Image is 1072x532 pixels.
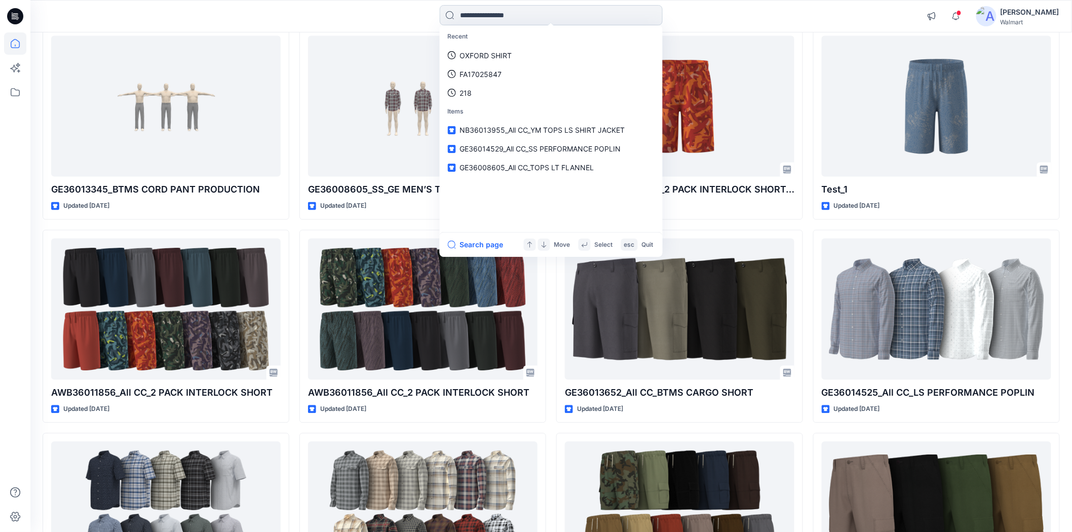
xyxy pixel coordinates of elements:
p: AWB36011856_All CC_2 PACK INTERLOCK SHORT [308,386,538,400]
a: GE36013652_All CC_BTMS CARGO SHORT [565,239,794,379]
p: Updated [DATE] [63,201,109,212]
p: 218 [460,88,472,98]
p: GE36013345_BTMS CORD PANT PRODUCTION [51,183,281,197]
a: AWB36011856_All CC_2 PACK INTERLOCK SHORT [308,239,538,379]
a: Test_1 [822,36,1051,177]
p: Updated [DATE] [834,404,880,415]
p: GE36013652_All CC_BTMS CARGO SHORT [565,386,794,400]
a: GE36008605_SS_GE MEN’S TOPS LT FLANNEL [308,36,538,177]
span: NB36013955_All CC_YM TOPS LS SHIRT JACKET [460,126,625,134]
p: GE36008605_SS_GE MEN’S TOPS LT FLANNEL [308,183,538,197]
a: GE36014529_All CC_SS PERFORMANCE POPLIN [442,139,661,158]
a: NB36013955_All CC_YM TOPS LS SHIRT JACKET [442,121,661,139]
p: Move [554,240,570,250]
p: AWB36011856_All CC_2 PACK INTERLOCK SHORT [51,386,281,400]
a: OXFORD SHIRT [442,46,661,65]
a: GE36008605_All CC_TOPS LT FLANNEL [442,158,661,177]
a: AWB36011856_All CC_2 PACK INTERLOCK SHORT [51,239,281,379]
a: 218 [442,84,661,102]
button: Search page [448,239,504,251]
div: [PERSON_NAME] [1001,6,1059,18]
p: Items [442,102,661,121]
p: AWB36011856_All CC_2 PACK INTERLOCK SHORT_3 [565,183,794,197]
a: GE36014525_All CC_LS PERFORMANCE POPLIN [822,239,1051,379]
img: avatar [976,6,997,26]
p: Select [595,240,613,250]
p: FA17025847 [460,69,502,80]
p: esc [624,240,635,250]
div: Walmart [1001,18,1059,26]
p: Recent [442,27,661,46]
p: Test_1 [822,183,1051,197]
p: Updated [DATE] [834,201,880,212]
p: Updated [DATE] [320,201,366,212]
span: GE36008605_All CC_TOPS LT FLANNEL [460,163,594,172]
p: Quit [642,240,654,250]
span: GE36014529_All CC_SS PERFORMANCE POPLIN [460,144,621,153]
p: Updated [DATE] [577,404,623,415]
p: Updated [DATE] [63,404,109,415]
p: Updated [DATE] [320,404,366,415]
a: GE36013345_BTMS CORD PANT PRODUCTION [51,36,281,177]
p: OXFORD SHIRT [460,50,512,61]
a: FA17025847 [442,65,661,84]
p: GE36014525_All CC_LS PERFORMANCE POPLIN [822,386,1051,400]
a: AWB36011856_All CC_2 PACK INTERLOCK SHORT_3 [565,36,794,177]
